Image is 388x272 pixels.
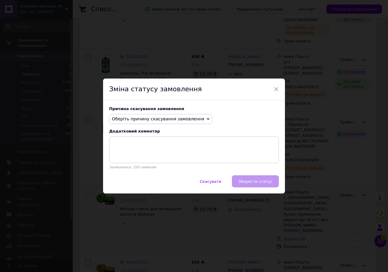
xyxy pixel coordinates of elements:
span: Оберіть причину скасування замовлення [112,116,204,121]
button: Скасувати [193,175,228,187]
p: Залишилось: 250 символів [109,165,279,169]
div: Причина скасування замовлення [109,106,279,111]
span: Скасувати [200,179,221,184]
span: × [273,84,279,94]
div: Зміна статусу замовлення [103,79,285,100]
div: Додатковий коментар [109,129,279,133]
